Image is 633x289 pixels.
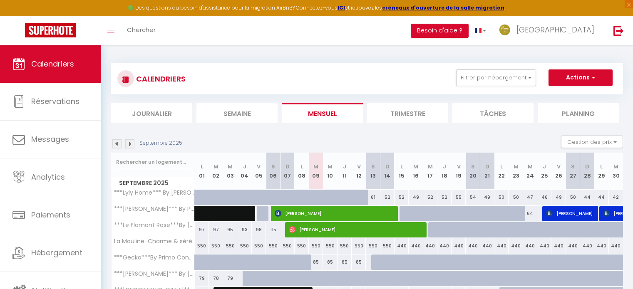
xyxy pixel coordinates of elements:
[352,153,366,190] th: 12
[537,190,551,205] div: 46
[252,238,266,254] div: 550
[499,24,511,36] img: ...
[25,23,76,37] img: Super Booking
[594,238,608,254] div: 440
[437,153,452,190] th: 18
[223,153,237,190] th: 03
[338,4,345,11] a: ICI
[523,153,537,190] th: 24
[509,190,523,205] div: 50
[295,153,309,190] th: 08
[523,190,537,205] div: 47
[295,238,309,254] div: 550
[395,238,409,254] div: 440
[309,254,323,270] div: 85
[480,153,494,190] th: 21
[343,163,346,170] abbr: J
[257,163,261,170] abbr: V
[112,177,194,189] span: Septembre 2025
[31,134,69,144] span: Messages
[31,172,65,182] span: Analytics
[209,238,223,254] div: 550
[116,155,190,170] input: Rechercher un logement...
[31,59,74,69] span: Calendriers
[480,238,494,254] div: 440
[500,163,503,170] abbr: L
[280,238,294,254] div: 550
[382,4,504,11] a: créneaux d'ouverture de la salle migration
[528,163,533,170] abbr: M
[609,190,623,205] div: 42
[309,238,323,254] div: 550
[494,153,509,190] th: 22
[285,163,290,170] abbr: D
[609,153,623,190] th: 30
[609,238,623,254] div: 440
[237,222,251,237] div: 93
[289,222,421,237] span: [PERSON_NAME]
[111,103,192,123] li: Journalier
[413,163,418,170] abbr: M
[275,205,392,221] span: [PERSON_NAME]
[551,190,566,205] div: 49
[352,254,366,270] div: 85
[366,238,380,254] div: 550
[209,153,223,190] th: 02
[580,153,594,190] th: 28
[452,153,466,190] th: 19
[537,238,551,254] div: 440
[300,163,303,170] abbr: L
[452,238,466,254] div: 440
[551,153,566,190] th: 26
[452,103,534,123] li: Tâches
[380,153,395,190] th: 14
[549,69,613,86] button: Actions
[485,163,489,170] abbr: D
[509,238,523,254] div: 440
[494,238,509,254] div: 440
[213,163,218,170] abbr: M
[428,163,433,170] abbr: M
[338,254,352,270] div: 85
[494,190,509,205] div: 50
[223,238,237,254] div: 550
[466,153,480,190] th: 20
[113,254,196,261] span: ***Gecko***By Primo Conciergerie
[537,153,551,190] th: 25
[492,16,605,45] a: ... [GEOGRAPHIC_DATA]
[543,163,546,170] abbr: J
[323,254,337,270] div: 85
[514,163,519,170] abbr: M
[409,238,423,254] div: 440
[613,25,624,36] img: logout
[409,190,423,205] div: 49
[209,271,223,286] div: 78
[243,163,246,170] abbr: J
[385,163,390,170] abbr: D
[195,271,209,286] div: 79
[538,103,619,123] li: Planning
[509,153,523,190] th: 23
[323,153,337,190] th: 10
[571,163,575,170] abbr: S
[237,238,251,254] div: 550
[209,222,223,237] div: 97
[323,238,337,254] div: 550
[223,222,237,237] div: 95
[423,190,437,205] div: 52
[357,163,361,170] abbr: V
[223,271,237,286] div: 79
[409,153,423,190] th: 16
[600,163,603,170] abbr: L
[367,103,448,123] li: Trimestre
[437,238,452,254] div: 440
[195,238,209,254] div: 550
[566,190,580,205] div: 50
[411,24,469,38] button: Besoin d'aide ?
[266,222,280,237] div: 115
[466,238,480,254] div: 440
[121,16,162,45] a: Chercher
[352,238,366,254] div: 550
